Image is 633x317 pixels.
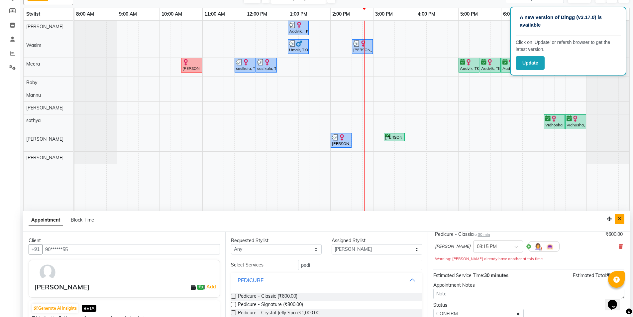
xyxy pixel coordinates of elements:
div: [PERSON_NAME], TK07, 02:00 PM-02:30 PM, Threading - Eyebrows [331,134,351,147]
a: 5:00 PM [459,9,479,19]
iframe: chat widget [605,290,626,310]
input: Search by service name [298,260,422,270]
span: Estimated Service Time: [433,272,484,278]
span: [PERSON_NAME] [26,136,63,142]
div: ₹600.00 [605,231,623,238]
div: Vidhosha, TK02, 07:30 PM-08:00 PM, Waxing - Half Legs (Flavoured Women) [566,115,585,128]
a: 12:00 PM [245,9,269,19]
span: Mannu [26,92,41,98]
span: Pedicure - Classic (₹600.00) [238,293,297,301]
div: Appointment Notes [433,282,624,289]
div: Requested Stylist [231,237,322,244]
span: Baby [26,79,37,85]
span: [PERSON_NAME] [435,243,471,250]
button: +91 [29,244,43,254]
a: Add [205,283,217,291]
img: Hairdresser.png [534,242,542,250]
span: Block Time [71,217,94,223]
div: Umair, TK03, 01:00 PM-01:30 PM, Styling - Director (Men) [288,40,308,53]
div: Assigned Stylist [332,237,422,244]
a: 9:00 AM [117,9,139,19]
a: 1:00 PM [288,9,309,19]
button: PEDICURE [234,274,419,286]
span: 30 min [478,232,490,237]
button: Close [615,214,624,224]
span: Wasim [26,42,41,48]
div: Aadvik, TK05, 06:00 PM-06:30 PM, Facials - Cleanup [502,59,522,72]
span: [PERSON_NAME] [26,155,63,161]
a: 4:00 PM [416,9,437,19]
div: Aadvik, TK05, 05:30 PM-06:00 PM, Threading - Eyebrows [480,59,500,72]
img: avatar [38,263,57,282]
p: A new version of Dingg (v3.17.0) is available [520,14,617,29]
span: ₹600.00 [607,272,624,278]
small: for [473,232,490,237]
div: sasikala, TK04, 11:45 AM-12:15 PM, Threading - Eyebrows [235,59,255,72]
div: Aadvik, TK06, 01:00 PM-01:30 PM, Styling - Top (Men) [288,22,308,34]
span: Stylist [26,11,40,17]
button: Generate AI Insights [32,304,78,313]
a: 11:00 AM [203,9,227,19]
span: [PERSON_NAME] [26,24,63,30]
span: [PERSON_NAME] [26,105,63,111]
small: Warning: [PERSON_NAME] already have another at this time. [435,256,544,261]
img: Interior.png [546,242,554,250]
div: PEDICURE [238,276,264,284]
span: Appointment [29,214,63,226]
div: [PERSON_NAME] Malar, TK07, 02:30 PM-03:00 PM, Styling - [PERSON_NAME] Trim [353,40,372,53]
a: 2:00 PM [331,9,352,19]
span: ₹0 [197,285,204,290]
span: 30 minutes [484,272,508,278]
span: Pedicure - Signature (₹800.00) [238,301,303,309]
div: sasikala, TK04, 12:15 PM-12:45 PM, Threading - Upper-Lip [257,59,276,72]
div: Pedicure - Classic [435,231,490,238]
input: Search by Name/Mobile/Email/Code [42,244,220,254]
a: 10:00 AM [160,9,184,19]
div: Vidhosha, TK02, 07:00 PM-07:30 PM, Waxing - Under Arms (Flavoured Women) [545,115,564,128]
a: 6:00 PM [501,9,522,19]
div: Aadvik, TK05, 05:00 PM-05:30 PM, Detan - Face & Neck [459,59,479,72]
div: [PERSON_NAME], TK08, 03:15 PM-03:45 PM, Pedicure - Classic [384,134,404,140]
p: Click on ‘Update’ or refersh browser to get the latest version. [516,39,621,53]
div: Status [433,302,524,309]
div: Select Services [226,261,293,268]
div: [PERSON_NAME], TK01, 10:30 AM-11:00 AM, Piercing - [MEDICAL_DATA] With Stud [182,59,201,72]
span: Estimated Total: [573,272,607,278]
span: | [204,283,217,291]
button: Update [516,56,545,70]
span: Meera [26,61,40,67]
div: Client [29,237,220,244]
span: BETA [82,305,96,311]
a: 3:00 PM [373,9,394,19]
div: [PERSON_NAME] [34,282,89,292]
span: sathya [26,117,41,123]
a: 8:00 AM [74,9,96,19]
